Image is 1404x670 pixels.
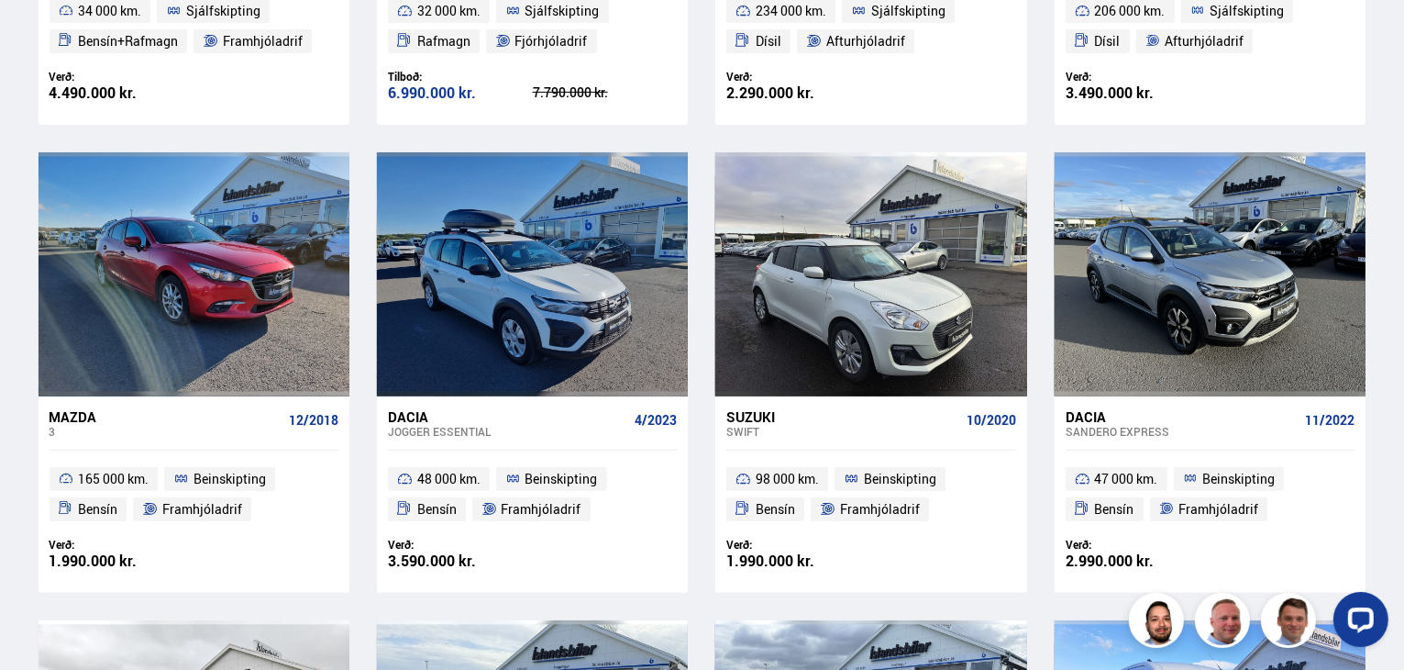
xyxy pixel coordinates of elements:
[388,425,627,438] div: Jogger ESSENTIAL
[78,498,117,520] span: Bensín
[417,468,481,490] span: 48 000 km.
[1095,30,1121,52] span: Dísil
[223,30,303,52] span: Framhjóladrif
[726,538,871,552] div: Verð:
[1066,70,1211,84] div: Verð:
[1066,553,1211,569] div: 2.990.000 kr.
[78,468,149,490] span: 165 000 km.
[388,70,533,84] div: Tilboð:
[1055,396,1365,593] a: Dacia Sandero EXPRESS 11/2022 47 000 km. Beinskipting Bensín Framhjóladrif Verð: 2.990.000 kr.
[726,70,871,84] div: Verð:
[726,553,871,569] div: 1.990.000 kr.
[635,413,677,428] span: 4/2023
[1178,498,1258,520] span: Framhjóladrif
[78,30,178,52] span: Bensín+Rafmagn
[1066,85,1211,101] div: 3.490.000 kr.
[1132,596,1187,651] img: nhp88E3Fdnt1Opn2.png
[388,85,533,101] div: 6.990.000 kr.
[388,538,533,552] div: Verð:
[715,396,1026,593] a: Suzuki Swift 10/2020 98 000 km. Beinskipting Bensín Framhjóladrif Verð: 1.990.000 kr.
[1066,538,1211,552] div: Verð:
[388,553,533,569] div: 3.590.000 kr.
[50,85,194,101] div: 4.490.000 kr.
[726,425,958,438] div: Swift
[50,553,194,569] div: 1.990.000 kr.
[864,468,936,490] span: Beinskipting
[162,498,242,520] span: Framhjóladrif
[1198,596,1253,651] img: siFngHWaQ9KaOqBr.png
[50,425,282,438] div: 3
[417,30,470,52] span: Rafmagn
[39,396,349,593] a: Mazda 3 12/2018 165 000 km. Beinskipting Bensín Framhjóladrif Verð: 1.990.000 kr.
[1264,596,1319,651] img: FbJEzSuNWCJXmdc-.webp
[826,30,905,52] span: Afturhjóladrif
[1305,413,1354,428] span: 11/2022
[726,85,871,101] div: 2.290.000 kr.
[1095,498,1134,520] span: Bensín
[1066,425,1298,438] div: Sandero EXPRESS
[1319,585,1396,662] iframe: LiveChat chat widget
[840,498,920,520] span: Framhjóladrif
[756,468,819,490] span: 98 000 km.
[756,30,781,52] span: Dísil
[193,468,266,490] span: Beinskipting
[502,498,581,520] span: Framhjóladrif
[388,408,627,425] div: Dacia
[50,538,194,552] div: Verð:
[50,70,194,84] div: Verð:
[1202,468,1275,490] span: Beinskipting
[50,408,282,425] div: Mazda
[377,396,688,593] a: Dacia Jogger ESSENTIAL 4/2023 48 000 km. Beinskipting Bensín Framhjóladrif Verð: 3.590.000 kr.
[1066,408,1298,425] div: Dacia
[515,30,588,52] span: Fjórhjóladrif
[1165,30,1244,52] span: Afturhjóladrif
[726,408,958,425] div: Suzuki
[1095,468,1158,490] span: 47 000 km.
[525,468,598,490] span: Beinskipting
[967,413,1016,428] span: 10/2020
[756,498,795,520] span: Bensín
[417,498,457,520] span: Bensín
[289,413,338,428] span: 12/2018
[533,86,678,99] div: 7.790.000 kr.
